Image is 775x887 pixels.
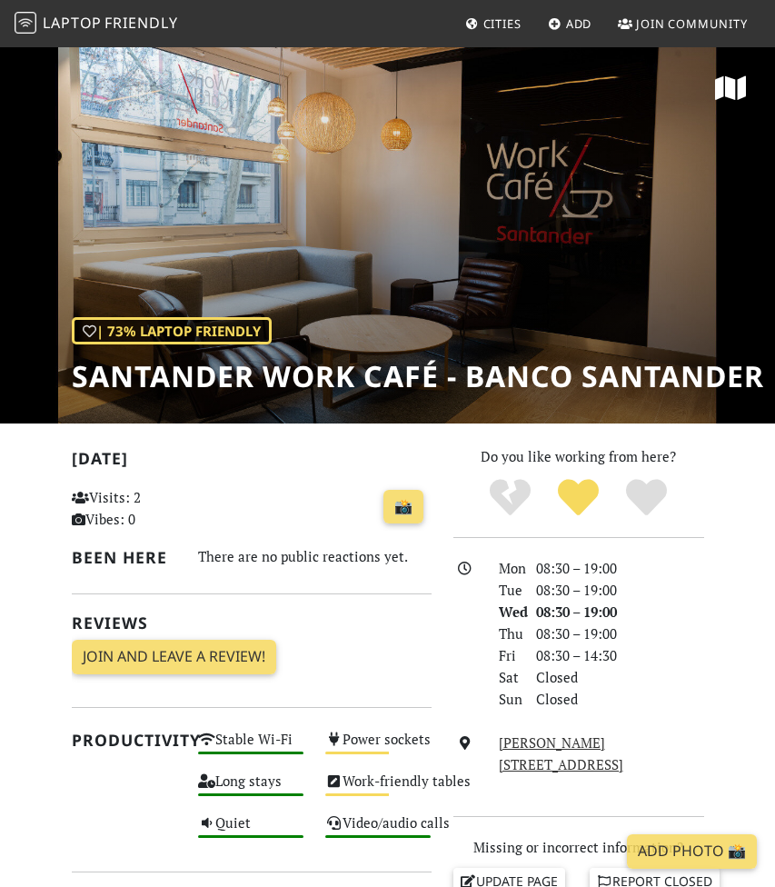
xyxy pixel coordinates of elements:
[627,834,757,869] a: Add Photo 📸
[499,733,623,773] a: [PERSON_NAME][STREET_ADDRESS]
[488,666,526,688] div: Sat
[72,548,177,567] h2: Been here
[525,666,714,688] div: Closed
[314,811,442,852] div: Video/audio calls
[453,445,704,467] p: Do you like working from here?
[525,557,714,579] div: 08:30 – 19:00
[43,13,102,33] span: Laptop
[566,15,592,32] span: Add
[541,7,600,40] a: Add
[458,7,529,40] a: Cities
[525,579,714,601] div: 08:30 – 19:00
[187,727,314,769] div: Stable Wi-Fi
[453,836,704,858] p: Missing or incorrect information?
[187,769,314,811] div: Long stays
[15,12,36,34] img: LaptopFriendly
[525,688,714,710] div: Closed
[72,486,177,530] p: Visits: 2 Vibes: 0
[525,601,714,623] div: 08:30 – 19:00
[198,544,431,569] div: There are no public reactions yet.
[488,688,526,710] div: Sun
[612,477,681,518] div: Definitely!
[383,490,423,524] a: 📸
[314,769,442,811] div: Work-friendly tables
[476,477,544,518] div: No
[72,317,272,344] div: | 73% Laptop Friendly
[72,731,177,750] h2: Productivity
[72,449,432,475] h2: [DATE]
[636,15,748,32] span: Join Community
[72,613,432,633] h2: Reviews
[15,8,178,40] a: LaptopFriendly LaptopFriendly
[488,579,526,601] div: Tue
[544,477,612,518] div: Yes
[488,623,526,644] div: Thu
[488,557,526,579] div: Mon
[104,13,177,33] span: Friendly
[488,644,526,666] div: Fri
[611,7,755,40] a: Join Community
[314,727,442,769] div: Power sockets
[525,623,714,644] div: 08:30 – 19:00
[483,15,522,32] span: Cities
[72,359,764,394] h1: Santander Work Café - Banco Santander
[72,640,276,674] a: Join and leave a review!
[488,601,526,623] div: Wed
[525,644,714,666] div: 08:30 – 14:30
[187,811,314,852] div: Quiet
